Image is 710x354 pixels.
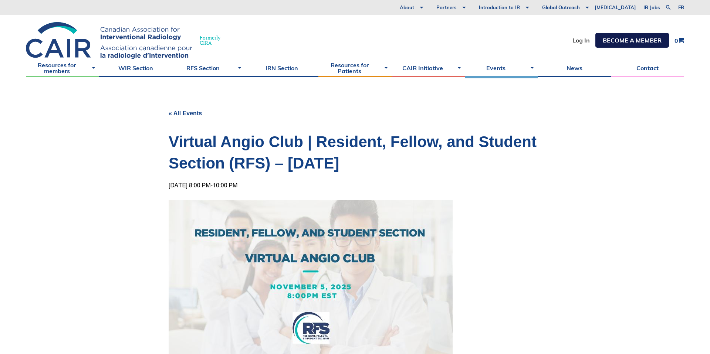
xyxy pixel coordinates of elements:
[26,22,228,59] a: FormerlyCIRA
[26,59,99,77] a: Resources for members
[245,59,318,77] a: IRN Section
[26,22,192,59] img: CIRA
[465,59,538,77] a: Events
[572,37,590,43] a: Log In
[674,37,684,44] a: 0
[213,183,238,188] span: 10:00 PM
[169,183,238,188] div: -
[200,35,220,45] span: Formerly CIRA
[172,59,246,77] a: RFS Section
[595,33,669,48] a: Become a member
[169,110,202,116] a: « All Events
[611,59,684,77] a: Contact
[169,183,211,188] span: [DATE] 8:00 PM
[538,59,611,77] a: News
[169,131,541,174] h1: Virtual Angio Club | Resident, Fellow, and Student Section (RFS) – [DATE]
[99,59,172,77] a: WIR Section
[392,59,465,77] a: CAIR Initiative
[678,5,684,10] a: fr
[318,59,392,77] a: Resources for Patients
